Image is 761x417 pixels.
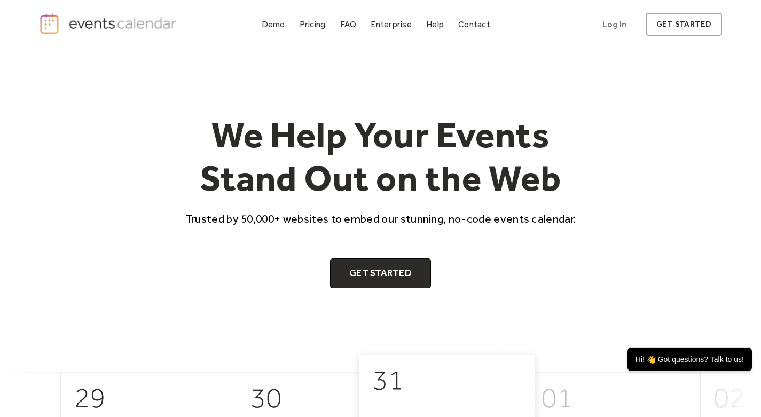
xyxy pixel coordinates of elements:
[176,113,586,200] h1: We Help Your Events Stand Out on the Web
[295,17,330,32] a: Pricing
[458,21,490,27] div: Contact
[454,17,495,32] a: Contact
[39,13,180,35] a: home
[176,211,586,226] p: Trusted by 50,000+ websites to embed our stunning, no-code events calendar.
[262,21,285,27] div: Demo
[336,17,361,32] a: FAQ
[422,17,448,32] a: Help
[426,21,444,27] div: Help
[366,17,415,32] a: Enterprise
[257,17,289,32] a: Demo
[340,21,357,27] div: FAQ
[646,13,722,36] a: get started
[371,21,411,27] div: Enterprise
[300,21,326,27] div: Pricing
[330,258,431,288] a: Get Started
[592,13,637,36] a: Log In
